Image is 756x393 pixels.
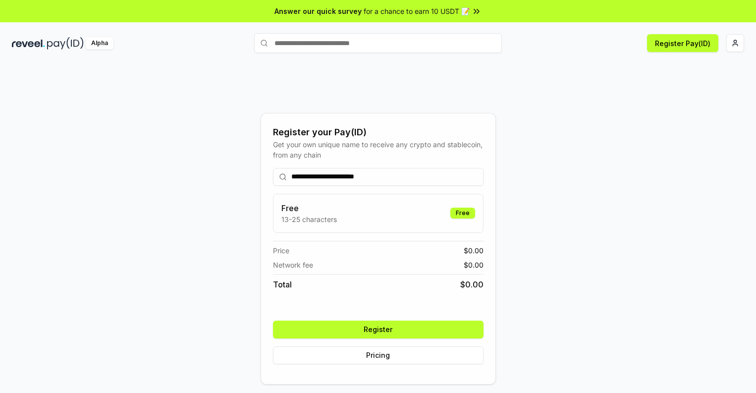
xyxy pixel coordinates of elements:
[281,202,337,214] h3: Free
[273,139,484,160] div: Get your own unique name to receive any crypto and stablecoin, from any chain
[273,260,313,270] span: Network fee
[364,6,470,16] span: for a chance to earn 10 USDT 📝
[86,37,113,50] div: Alpha
[273,125,484,139] div: Register your Pay(ID)
[273,346,484,364] button: Pricing
[460,279,484,290] span: $ 0.00
[281,214,337,225] p: 13-25 characters
[274,6,362,16] span: Answer our quick survey
[273,279,292,290] span: Total
[273,245,289,256] span: Price
[12,37,45,50] img: reveel_dark
[464,245,484,256] span: $ 0.00
[47,37,84,50] img: pay_id
[273,321,484,338] button: Register
[464,260,484,270] span: $ 0.00
[450,208,475,219] div: Free
[647,34,718,52] button: Register Pay(ID)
